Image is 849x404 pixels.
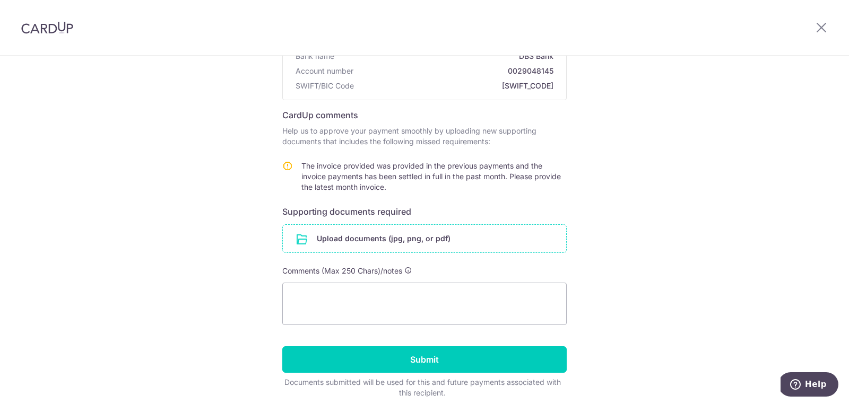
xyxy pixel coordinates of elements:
p: Help us to approve your payment smoothly by uploading new supporting documents that includes the ... [282,126,567,147]
span: Comments (Max 250 Chars)/notes [282,266,402,275]
span: Account number [296,66,353,76]
span: The invoice provided was provided in the previous payments and the invoice payments has been sett... [301,161,561,191]
h6: Supporting documents required [282,205,567,218]
div: Documents submitted will be used for this and future payments associated with this recipient. [282,377,562,398]
span: [SWIFT_CODE] [358,81,553,91]
span: Bank name [296,51,334,62]
img: CardUp [21,21,73,34]
iframe: Opens a widget where you can find more information [781,372,838,399]
h6: CardUp comments [282,109,567,121]
span: 0029048145 [358,66,553,76]
span: DBS Bank [339,51,553,62]
div: Upload documents (jpg, png, or pdf) [282,224,567,253]
input: Submit [282,346,567,373]
span: SWIFT/BIC Code [296,81,354,91]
